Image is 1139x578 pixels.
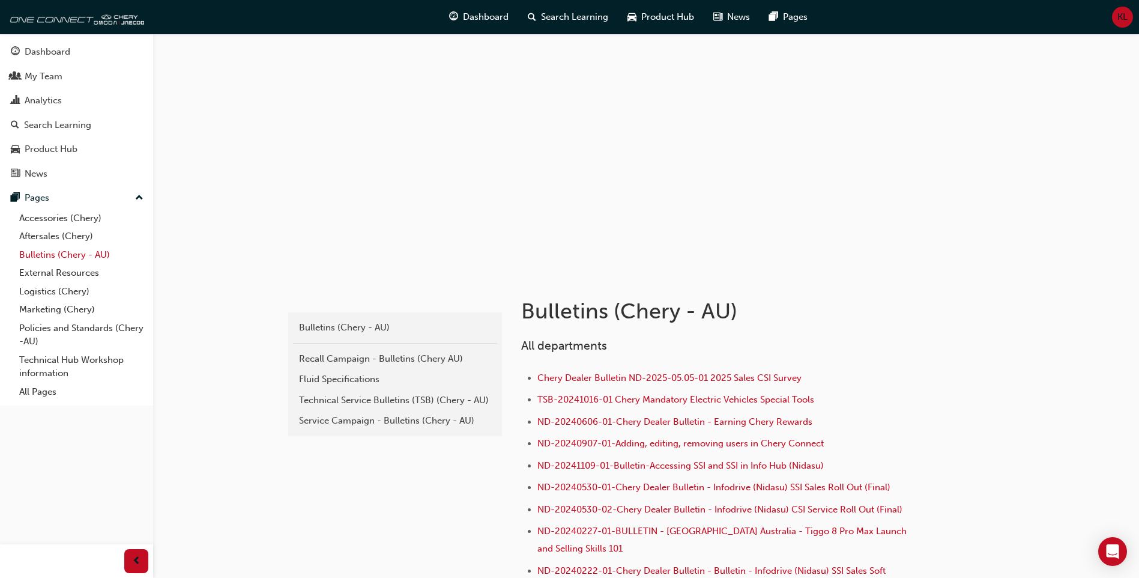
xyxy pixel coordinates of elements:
[713,10,722,25] span: news-icon
[5,90,148,112] a: Analytics
[627,10,636,25] span: car-icon
[537,482,890,493] a: ND-20240530-01-Chery Dealer Bulletin - Infodrive (Nidasu) SSI Sales Roll Out (Final)
[14,264,148,282] a: External Resources
[537,526,909,554] a: ND-20240227-01-BULLETIN - [GEOGRAPHIC_DATA] Australia - Tiggo 8 Pro Max Launch and Selling Skills...
[760,5,817,29] a: pages-iconPages
[25,191,49,205] div: Pages
[537,460,824,471] a: ND-20241109-01-Bulletin-Accessing SSI and SSI in Info Hub (Nidasu)
[521,339,607,353] span: All departments
[528,10,536,25] span: search-icon
[5,38,148,187] button: DashboardMy TeamAnalyticsSearch LearningProduct HubNews
[5,114,148,136] a: Search Learning
[11,120,19,131] span: search-icon
[293,390,497,411] a: Technical Service Bulletins (TSB) (Chery - AU)
[14,282,148,301] a: Logistics (Chery)
[769,10,778,25] span: pages-icon
[5,65,148,88] a: My Team
[14,227,148,246] a: Aftersales (Chery)
[11,169,20,180] span: news-icon
[14,209,148,228] a: Accessories (Chery)
[11,71,20,82] span: people-icon
[293,369,497,390] a: Fluid Specifications
[5,138,148,160] a: Product Hub
[11,47,20,58] span: guage-icon
[537,373,802,383] a: Chery Dealer Bulletin ND-2025-05.05-01 2025 Sales CSI Survey
[299,321,491,335] div: Bulletins (Chery - AU)
[5,187,148,209] button: Pages
[1117,10,1128,24] span: KL
[641,10,694,24] span: Product Hub
[783,10,808,24] span: Pages
[25,167,47,181] div: News
[14,300,148,319] a: Marketing (Chery)
[24,118,91,132] div: Search Learning
[25,70,62,84] div: My Team
[6,5,144,29] img: oneconnect
[537,504,902,515] a: ND-20240530-02-Chery Dealer Bulletin - Infodrive (Nidasu) CSI Service Roll Out (Final)
[1098,537,1127,566] div: Open Intercom Messenger
[537,438,824,449] a: ND-20240907-01-Adding, editing, removing users in Chery Connect
[299,414,491,428] div: Service Campaign - Bulletins (Chery - AU)
[14,383,148,401] a: All Pages
[25,94,62,108] div: Analytics
[293,317,497,338] a: Bulletins (Chery - AU)
[537,416,812,427] a: ND-20240606-01-Chery Dealer Bulletin - Earning Chery Rewards
[704,5,760,29] a: news-iconNews
[1112,7,1133,28] button: KL
[5,163,148,185] a: News
[14,319,148,351] a: Policies and Standards (Chery -AU)
[727,10,750,24] span: News
[299,373,491,386] div: Fluid Specifications
[440,5,518,29] a: guage-iconDashboard
[463,10,509,24] span: Dashboard
[14,246,148,264] a: Bulletins (Chery - AU)
[135,190,144,206] span: up-icon
[25,142,77,156] div: Product Hub
[449,10,458,25] span: guage-icon
[618,5,704,29] a: car-iconProduct Hub
[299,394,491,407] div: Technical Service Bulletins (TSB) (Chery - AU)
[5,41,148,63] a: Dashboard
[293,348,497,370] a: Recall Campaign - Bulletins (Chery AU)
[299,352,491,366] div: Recall Campaign - Bulletins (Chery AU)
[11,193,20,204] span: pages-icon
[11,144,20,155] span: car-icon
[293,410,497,431] a: Service Campaign - Bulletins (Chery - AU)
[25,45,70,59] div: Dashboard
[537,394,814,405] a: TSB-20241016-01 Chery Mandatory Electric Vehicles Special Tools
[518,5,618,29] a: search-iconSearch Learning
[521,298,915,324] h1: Bulletins (Chery - AU)
[11,96,20,106] span: chart-icon
[132,554,141,569] span: prev-icon
[14,351,148,383] a: Technical Hub Workshop information
[541,10,608,24] span: Search Learning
